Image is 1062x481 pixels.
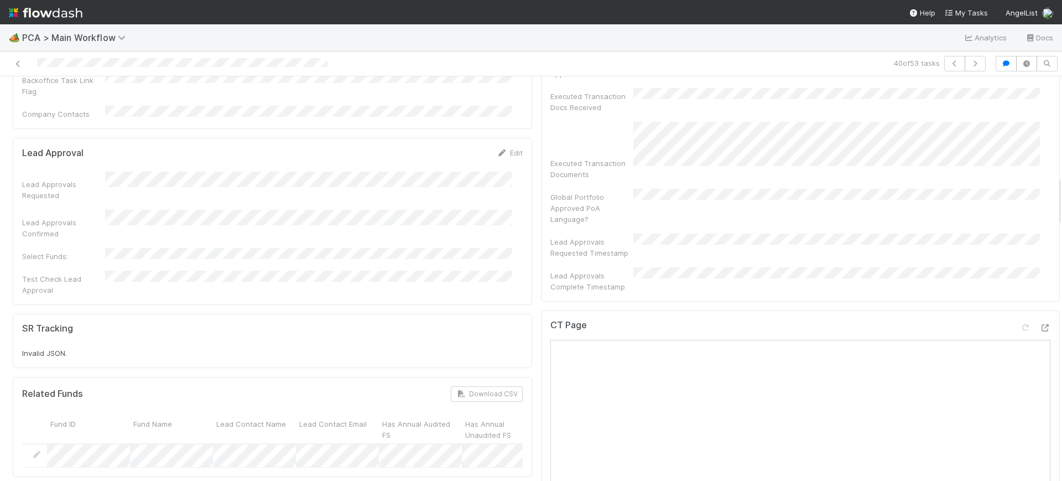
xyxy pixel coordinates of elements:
h5: Related Funds [22,389,83,400]
span: 40 of 53 tasks [894,58,940,69]
div: Executed Transaction Docs Received [550,91,633,113]
span: 🏕️ [9,33,20,42]
a: Edit [497,148,523,157]
h5: SR Tracking [22,323,73,334]
span: My Tasks [944,8,988,17]
div: Company Contacts [22,108,105,120]
div: Lead Contact Name [213,415,296,443]
a: Docs [1025,31,1053,44]
div: Backoffice Task Link Flag [22,75,105,97]
div: Executed Transaction Documents [550,158,633,180]
h5: CT Page [550,320,587,331]
div: Select Funds: [22,251,105,262]
div: Invalid JSON. [22,348,523,359]
span: AngelList [1006,8,1038,17]
div: Fund ID [47,415,130,443]
div: Has Annual Audited FS [379,415,462,443]
img: avatar_fee1282a-8af6-4c79-b7c7-bf2cfad99775.png [1042,8,1053,19]
div: Lead Approvals Confirmed [22,217,105,239]
div: Help [909,7,935,18]
a: My Tasks [944,7,988,18]
div: Lead Approvals Complete Timestamp [550,270,633,292]
div: Global Portfolio Approved PoA Language? [550,192,633,225]
div: Fund Name [130,415,213,443]
h5: Lead Approval [22,148,84,159]
div: Lead Approvals Requested [22,179,105,201]
div: Has Annual Unaudited FS [462,415,545,443]
img: logo-inverted-e16ddd16eac7371096b0.svg [9,3,82,22]
button: Download CSV [451,386,523,402]
div: Lead Contact Email [296,415,379,443]
span: PCA > Main Workflow [22,32,131,43]
a: Analytics [964,31,1007,44]
div: Test Check Lead Approval [22,273,105,296]
div: Lead Approvals Requested Timestamp [550,236,633,258]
